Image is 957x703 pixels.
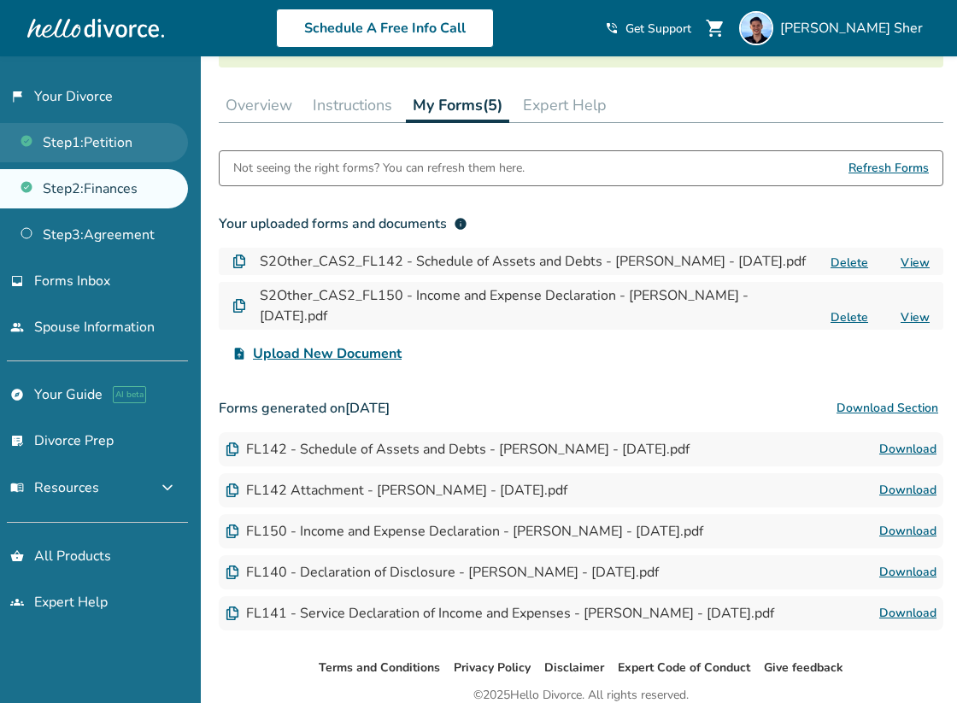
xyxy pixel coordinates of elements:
[10,595,24,609] span: groups
[226,565,239,579] img: Document
[605,21,619,35] span: phone_in_talk
[260,285,819,326] h4: S2Other_CAS2_FL150 - Income and Expense Declaration - [PERSON_NAME] - [DATE].pdf
[901,255,930,271] a: View
[10,434,24,448] span: list_alt_check
[226,442,239,456] img: Document
[848,151,929,185] span: Refresh Forms
[879,439,936,460] a: Download
[10,388,24,401] span: explore
[219,391,943,425] h3: Forms generated on [DATE]
[879,480,936,501] a: Download
[232,347,246,360] span: upload_file
[34,272,110,290] span: Forms Inbox
[825,254,873,272] button: Delete
[879,603,936,624] a: Download
[226,440,690,459] div: FL142 - Schedule of Assets and Debts - [PERSON_NAME] - [DATE].pdf
[219,214,467,234] div: Your uploaded forms and documents
[226,522,703,541] div: FL150 - Income and Expense Declaration - [PERSON_NAME] - [DATE].pdf
[879,562,936,583] a: Download
[780,19,930,38] span: [PERSON_NAME] Sher
[232,299,246,313] img: Document
[605,21,691,37] a: phone_in_talkGet Support
[157,477,178,498] span: expand_more
[306,88,399,122] button: Instructions
[764,658,843,678] li: Give feedback
[544,658,604,678] li: Disclaimer
[260,251,806,272] h4: S2Other_CAS2_FL142 - Schedule of Assets and Debts - [PERSON_NAME] - [DATE].pdf
[226,481,567,500] div: FL142 Attachment - [PERSON_NAME] - [DATE].pdf
[901,309,930,325] a: View
[113,386,146,403] span: AI beta
[319,659,440,676] a: Terms and Conditions
[253,343,402,364] span: Upload New Document
[454,659,531,676] a: Privacy Policy
[516,88,614,122] button: Expert Help
[276,9,494,48] a: Schedule A Free Info Call
[226,563,659,582] div: FL140 - Declaration of Disclosure - [PERSON_NAME] - [DATE].pdf
[10,90,24,103] span: flag_2
[10,478,99,497] span: Resources
[226,483,239,497] img: Document
[618,659,750,676] a: Expert Code of Conduct
[705,18,725,38] span: shopping_cart
[879,521,936,542] a: Download
[219,88,299,122] button: Overview
[10,481,24,495] span: menu_book
[10,549,24,563] span: shopping_basket
[454,217,467,231] span: info
[232,255,246,268] img: Document
[226,524,239,538] img: Document
[625,21,691,37] span: Get Support
[233,151,525,185] div: Not seeing the right forms? You can refresh them here.
[825,308,873,326] button: Delete
[406,88,509,123] button: My Forms(5)
[226,604,774,623] div: FL141 - Service Declaration of Income and Expenses - [PERSON_NAME] - [DATE].pdf
[739,11,773,45] img: Omar Sher
[226,606,239,620] img: Document
[831,391,943,425] button: Download Section
[10,274,24,288] span: inbox
[10,320,24,334] span: people
[872,621,957,703] iframe: Chat Widget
